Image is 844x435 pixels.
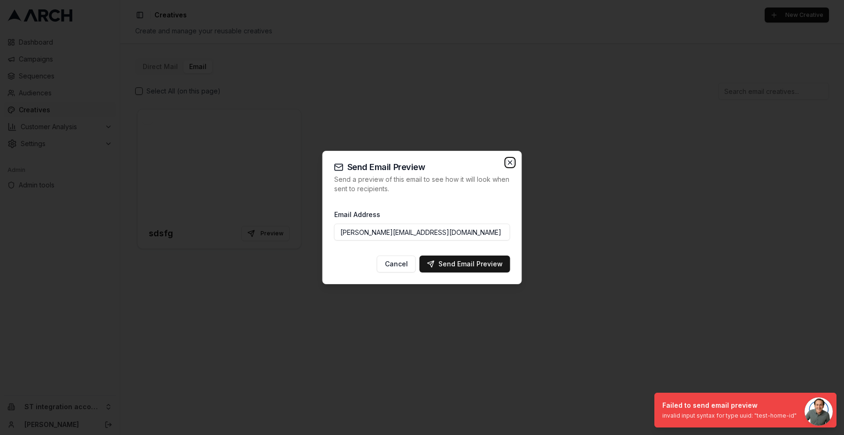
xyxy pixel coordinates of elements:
div: Send Email Preview [427,259,503,269]
div: Failed to send email preview [662,401,797,410]
label: Email Address [334,210,380,218]
p: Send a preview of this email to see how it will look when sent to recipients. [334,175,510,194]
input: Enter email address to receive preview [334,224,510,241]
button: Send Email Preview [420,256,510,272]
button: Cancel [377,256,416,272]
h2: Send Email Preview [334,163,510,172]
div: invalid input syntax for type uuid: "test-home-id" [662,412,797,419]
